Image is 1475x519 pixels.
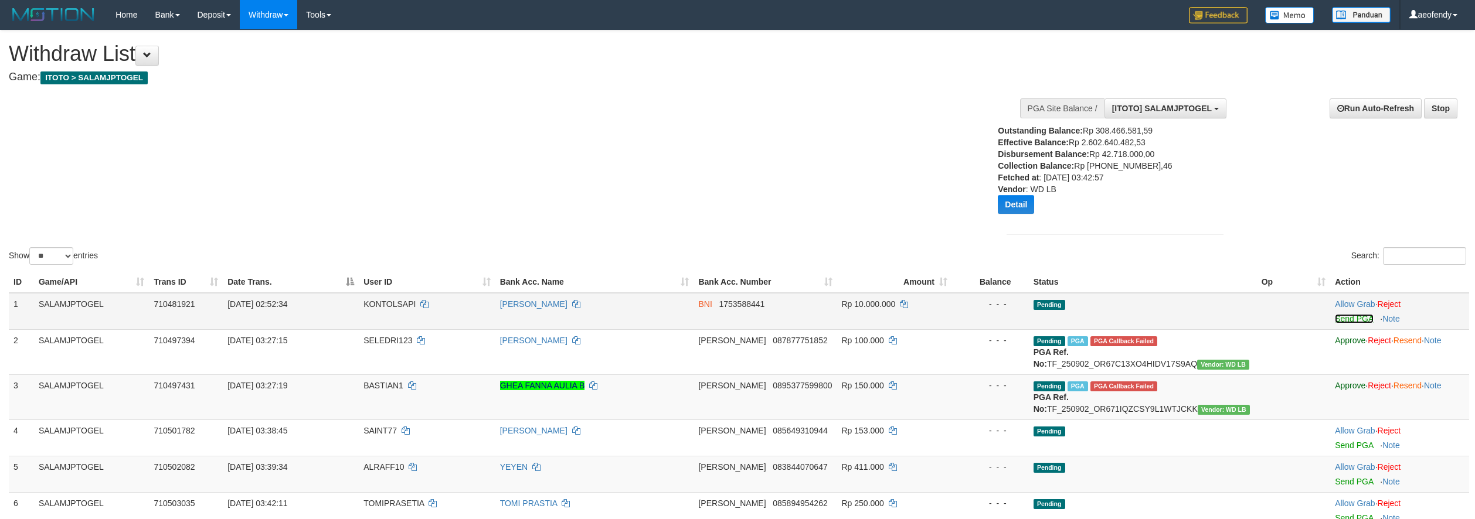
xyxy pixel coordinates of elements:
[837,271,952,293] th: Amount: activate to sort column ascending
[694,271,837,293] th: Bank Acc. Number: activate to sort column ascending
[363,381,403,390] span: BASTIAN1
[227,299,287,309] span: [DATE] 02:52:34
[363,498,424,508] span: TOMIPRASETIA
[998,195,1034,214] button: Detail
[957,334,1024,346] div: - - -
[227,462,287,472] span: [DATE] 03:39:34
[223,271,359,293] th: Date Trans.: activate to sort column descending
[698,381,766,390] span: [PERSON_NAME]
[1378,426,1401,435] a: Reject
[1034,381,1065,391] span: Pending
[1351,247,1466,265] label: Search:
[1034,336,1065,346] span: Pending
[1424,98,1457,118] a: Stop
[1197,360,1249,370] span: Vendor URL: https://dashboard.q2checkout.com/secure
[1029,329,1257,374] td: TF_250902_OR67C13XO4HIDV17S9AQ
[227,426,287,435] span: [DATE] 03:38:45
[1394,381,1422,390] a: Resend
[1382,477,1400,486] a: Note
[1394,336,1422,345] a: Resend
[1335,498,1375,508] a: Allow Grab
[1330,374,1469,419] td: · · ·
[773,462,827,472] span: Copy 083844070647 to clipboard
[1335,336,1365,345] a: Approve
[998,126,1083,135] b: Outstanding Balance:
[1330,329,1469,374] td: · · ·
[957,497,1024,509] div: - - -
[998,185,1025,194] b: Vendor
[495,271,694,293] th: Bank Acc. Name: activate to sort column ascending
[1068,381,1088,391] span: Marked by aeojopon
[1335,426,1377,435] span: ·
[500,336,567,345] a: [PERSON_NAME]
[998,138,1069,147] b: Effective Balance:
[773,381,832,390] span: Copy 0895377599800 to clipboard
[1382,314,1400,323] a: Note
[1335,299,1377,309] span: ·
[1378,462,1401,472] a: Reject
[1034,463,1065,473] span: Pending
[1383,247,1466,265] input: Search:
[1034,392,1069,414] b: PGA Ref. No:
[698,426,766,435] span: [PERSON_NAME]
[40,71,148,84] span: ITOTO > SALAMJPTOGEL
[998,125,1193,223] div: Rp 308.466.581,59 Rp 2.602.640.482,53 Rp 42.718.000,00 Rp [PHONE_NUMBER],46 : [DATE] 03:42:57 : W...
[227,381,287,390] span: [DATE] 03:27:19
[1104,98,1226,118] button: [ITOTO] SALAMJPTOGEL
[1330,293,1469,330] td: ·
[9,6,98,23] img: MOTION_logo.png
[998,173,1039,182] b: Fetched at
[957,298,1024,310] div: - - -
[952,271,1029,293] th: Balance
[1090,336,1157,346] span: PGA Error
[1330,271,1469,293] th: Action
[842,381,884,390] span: Rp 150.000
[1332,7,1391,23] img: panduan.png
[359,271,495,293] th: User ID: activate to sort column ascending
[9,71,971,83] h4: Game:
[363,426,397,435] span: SAINT77
[500,381,585,390] a: GHEA FANNA AULIA B
[1330,419,1469,456] td: ·
[1330,98,1422,118] a: Run Auto-Refresh
[698,299,712,309] span: BNI
[957,425,1024,436] div: - - -
[1368,336,1391,345] a: Reject
[1034,499,1065,509] span: Pending
[500,426,567,435] a: [PERSON_NAME]
[227,336,287,345] span: [DATE] 03:27:15
[1335,498,1377,508] span: ·
[1368,381,1391,390] a: Reject
[1335,314,1373,323] a: Send PGA
[698,462,766,472] span: [PERSON_NAME]
[1068,336,1088,346] span: Marked by aeojopon
[773,426,827,435] span: Copy 085649310944 to clipboard
[1020,98,1104,118] div: PGA Site Balance /
[1189,7,1248,23] img: Feedback.jpg
[500,498,558,508] a: TOMI PRASTIA
[1382,441,1400,450] a: Note
[842,462,884,472] span: Rp 411.000
[998,149,1089,159] b: Disbursement Balance:
[1112,104,1212,113] span: [ITOTO] SALAMJPTOGEL
[1335,441,1373,450] a: Send PGA
[1034,347,1069,368] b: PGA Ref. No:
[1265,7,1314,23] img: Button%20Memo.svg
[1424,381,1442,390] a: Note
[1378,498,1401,508] a: Reject
[957,380,1024,391] div: - - -
[9,42,971,66] h1: Withdraw List
[773,498,827,508] span: Copy 085894954262 to clipboard
[500,462,528,472] a: YEYEN
[998,161,1074,170] b: Collection Balance:
[1335,426,1375,435] a: Allow Grab
[957,461,1024,473] div: - - -
[1029,374,1257,419] td: TF_250902_OR671IQZCSY9L1WTJCKK
[227,498,287,508] span: [DATE] 03:42:11
[842,498,884,508] span: Rp 250.000
[363,299,416,309] span: KONTOLSAPI
[1034,300,1065,310] span: Pending
[842,299,896,309] span: Rp 10.000.000
[1335,462,1377,472] span: ·
[1335,381,1365,390] a: Approve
